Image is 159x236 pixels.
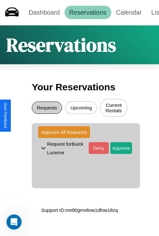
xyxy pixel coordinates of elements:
button: Requests [32,101,62,114]
h1: Reservations [6,32,116,58]
button: Approve All Requests [38,126,90,138]
button: Upcoming [65,101,97,114]
button: Current Rentals [100,99,127,117]
a: Reservations [65,6,111,19]
div: Give Feedback [3,103,8,128]
a: Calendar [111,6,147,19]
button: Approve [110,142,132,154]
a: Dashboard [24,6,65,19]
iframe: Intercom live chat [6,214,22,230]
p: Support ID: me90gmv6vw1dfow18zq [41,206,118,214]
p: Request for Buick Lucerne [47,140,89,157]
button: Deny [89,142,109,154]
h3: Your Reservations [32,79,127,96]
